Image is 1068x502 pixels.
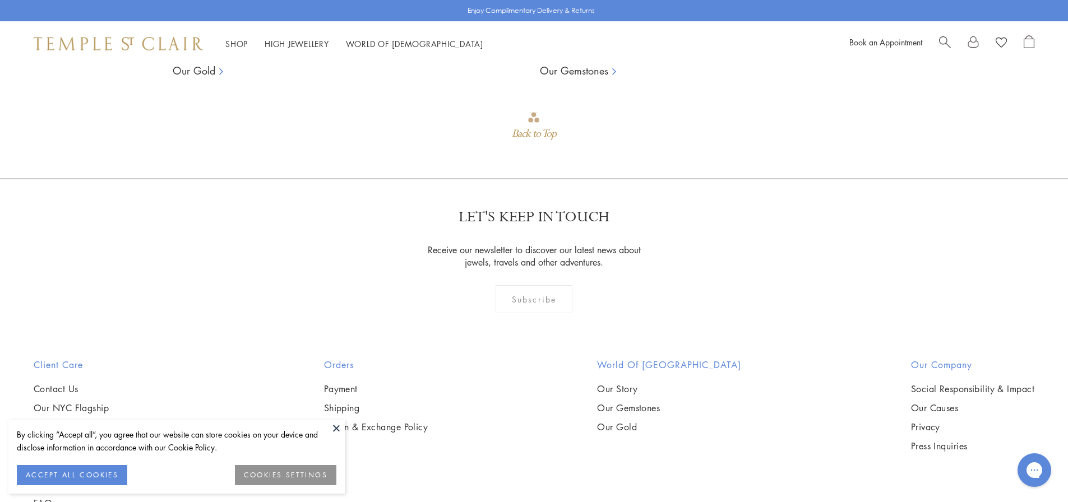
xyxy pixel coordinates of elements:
[512,124,556,144] div: Back to Top
[939,35,951,52] a: Search
[420,244,648,268] p: Receive our newsletter to discover our latest news about jewels, travels and other adventures.
[34,358,154,371] h2: Client Care
[225,37,483,51] nav: Main navigation
[849,36,922,48] a: Book an Appointment
[324,358,428,371] h2: Orders
[540,64,608,77] a: Our Gemstones
[235,465,336,485] button: COOKIES SETTINGS
[911,402,1034,414] a: Our Causes
[911,383,1034,395] a: Social Responsibility & Impact
[911,440,1034,452] a: Press Inquiries
[34,402,154,414] a: Our NYC Flagship
[597,383,741,395] a: Our Story
[324,421,428,433] a: Return & Exchange Policy
[1012,449,1057,491] iframe: Gorgias live chat messenger
[265,38,329,49] a: High JewelleryHigh Jewellery
[911,421,1034,433] a: Privacy
[597,421,741,433] a: Our Gold
[996,35,1007,52] a: View Wishlist
[34,37,203,50] img: Temple St. Clair
[324,383,428,395] a: Payment
[324,402,428,414] a: Shipping
[512,111,556,144] div: Go to top
[459,207,609,227] p: LET'S KEEP IN TOUCH
[911,358,1034,371] h2: Our Company
[597,358,741,371] h2: World of [GEOGRAPHIC_DATA]
[1024,35,1034,52] a: Open Shopping Bag
[17,428,336,454] div: By clicking “Accept all”, you agree that our website can store cookies on your device and disclos...
[597,402,741,414] a: Our Gemstones
[468,5,595,16] p: Enjoy Complimentary Delivery & Returns
[346,38,483,49] a: World of [DEMOGRAPHIC_DATA]World of [DEMOGRAPHIC_DATA]
[34,383,154,395] a: Contact Us
[496,285,572,313] div: Subscribe
[17,465,127,485] button: ACCEPT ALL COOKIES
[225,38,248,49] a: ShopShop
[173,64,215,77] a: Our Gold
